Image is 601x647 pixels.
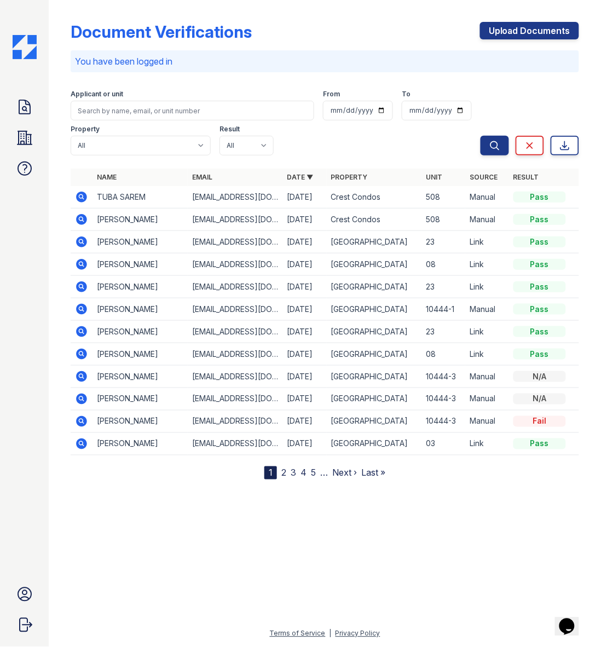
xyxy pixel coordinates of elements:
td: [DATE] [283,276,327,298]
td: [EMAIL_ADDRESS][DOMAIN_NAME] [188,321,283,343]
td: [EMAIL_ADDRESS][DOMAIN_NAME] [188,298,283,321]
td: Manual [465,298,509,321]
td: [EMAIL_ADDRESS][DOMAIN_NAME] [188,433,283,455]
td: [PERSON_NAME] [93,411,188,433]
td: [EMAIL_ADDRESS][DOMAIN_NAME] [188,209,283,231]
td: Link [465,343,509,366]
span: … [320,466,328,480]
label: To [402,90,411,99]
td: 508 [421,209,465,231]
a: Unit [426,173,442,181]
td: 10444-3 [421,411,465,433]
div: 1 [264,466,277,480]
td: 23 [421,321,465,343]
td: [PERSON_NAME] [93,231,188,253]
a: Next › [332,467,357,478]
div: Pass [513,192,566,203]
div: Pass [513,259,566,270]
td: Crest Condos [327,186,422,209]
a: 4 [300,467,307,478]
a: Upload Documents [480,22,579,39]
td: Manual [465,366,509,388]
td: [DATE] [283,253,327,276]
a: Last » [361,467,385,478]
td: Manual [465,388,509,411]
td: [GEOGRAPHIC_DATA] [327,231,422,253]
div: Pass [513,236,566,247]
td: [GEOGRAPHIC_DATA] [327,253,422,276]
td: [EMAIL_ADDRESS][DOMAIN_NAME] [188,411,283,433]
td: [GEOGRAPHIC_DATA] [327,411,422,433]
td: 508 [421,186,465,209]
td: [GEOGRAPHIC_DATA] [327,276,422,298]
td: Link [465,433,509,455]
td: [EMAIL_ADDRESS][DOMAIN_NAME] [188,186,283,209]
td: [DATE] [283,321,327,343]
td: [GEOGRAPHIC_DATA] [327,366,422,388]
td: [PERSON_NAME] [93,321,188,343]
td: [EMAIL_ADDRESS][DOMAIN_NAME] [188,388,283,411]
label: Result [219,125,240,134]
td: [GEOGRAPHIC_DATA] [327,388,422,411]
a: 2 [281,467,286,478]
div: Pass [513,304,566,315]
a: Terms of Service [270,629,326,638]
div: Pass [513,214,566,225]
td: [EMAIL_ADDRESS][DOMAIN_NAME] [188,343,283,366]
td: [EMAIL_ADDRESS][DOMAIN_NAME] [188,366,283,388]
a: Source [470,173,498,181]
td: Manual [465,186,509,209]
td: [PERSON_NAME] [93,298,188,321]
a: Email [192,173,212,181]
td: [EMAIL_ADDRESS][DOMAIN_NAME] [188,253,283,276]
td: Link [465,231,509,253]
label: From [323,90,340,99]
td: [EMAIL_ADDRESS][DOMAIN_NAME] [188,231,283,253]
td: 10444-3 [421,366,465,388]
div: | [330,629,332,638]
td: [GEOGRAPHIC_DATA] [327,343,422,366]
div: Pass [513,281,566,292]
td: 08 [421,253,465,276]
td: [PERSON_NAME] [93,366,188,388]
td: 08 [421,343,465,366]
td: [GEOGRAPHIC_DATA] [327,298,422,321]
td: [GEOGRAPHIC_DATA] [327,321,422,343]
td: [PERSON_NAME] [93,209,188,231]
td: [DATE] [283,298,327,321]
td: [EMAIL_ADDRESS][DOMAIN_NAME] [188,276,283,298]
td: [DATE] [283,411,327,433]
td: Link [465,321,509,343]
td: [DATE] [283,209,327,231]
td: [PERSON_NAME] [93,253,188,276]
td: Link [465,253,509,276]
div: Fail [513,416,566,427]
td: [DATE] [283,231,327,253]
td: [DATE] [283,366,327,388]
td: [DATE] [283,388,327,411]
td: 23 [421,276,465,298]
td: Manual [465,411,509,433]
a: Property [331,173,368,181]
td: 10444-3 [421,388,465,411]
a: 3 [291,467,296,478]
td: TUBA SAREM [93,186,188,209]
div: N/A [513,371,566,382]
div: Pass [513,349,566,360]
input: Search by name, email, or unit number [71,101,314,120]
td: 10444-1 [421,298,465,321]
td: 23 [421,231,465,253]
div: Pass [513,438,566,449]
td: [DATE] [283,186,327,209]
td: [GEOGRAPHIC_DATA] [327,433,422,455]
td: [DATE] [283,433,327,455]
a: Privacy Policy [336,629,380,638]
td: [DATE] [283,343,327,366]
td: Manual [465,209,509,231]
a: Date ▼ [287,173,314,181]
iframe: chat widget [555,603,590,636]
td: [PERSON_NAME] [93,343,188,366]
div: Document Verifications [71,22,252,42]
td: [PERSON_NAME] [93,276,188,298]
label: Applicant or unit [71,90,123,99]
